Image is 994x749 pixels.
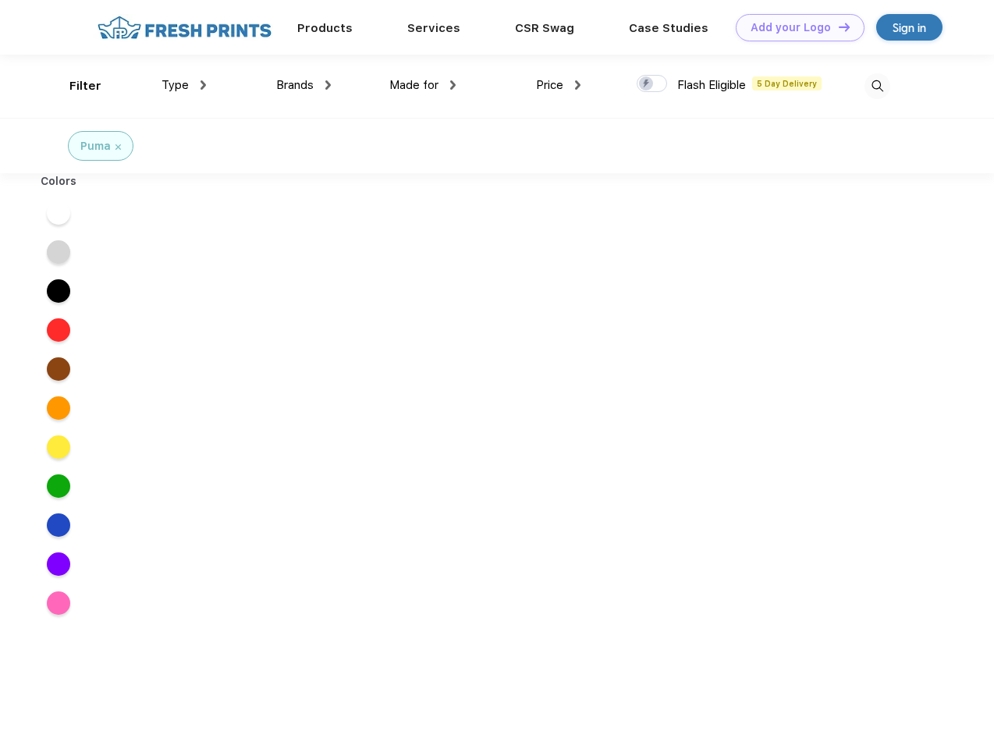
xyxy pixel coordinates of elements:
[515,21,574,35] a: CSR Swag
[450,80,456,90] img: dropdown.png
[325,80,331,90] img: dropdown.png
[677,78,746,92] span: Flash Eligible
[162,78,189,92] span: Type
[115,144,121,150] img: filter_cancel.svg
[297,21,353,35] a: Products
[751,21,831,34] div: Add your Logo
[575,80,580,90] img: dropdown.png
[276,78,314,92] span: Brands
[839,23,850,31] img: DT
[536,78,563,92] span: Price
[893,19,926,37] div: Sign in
[29,173,89,190] div: Colors
[407,21,460,35] a: Services
[69,77,101,95] div: Filter
[80,138,111,154] div: Puma
[389,78,438,92] span: Made for
[876,14,943,41] a: Sign in
[93,14,276,41] img: fo%20logo%202.webp
[201,80,206,90] img: dropdown.png
[752,76,822,91] span: 5 Day Delivery
[864,73,890,99] img: desktop_search.svg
